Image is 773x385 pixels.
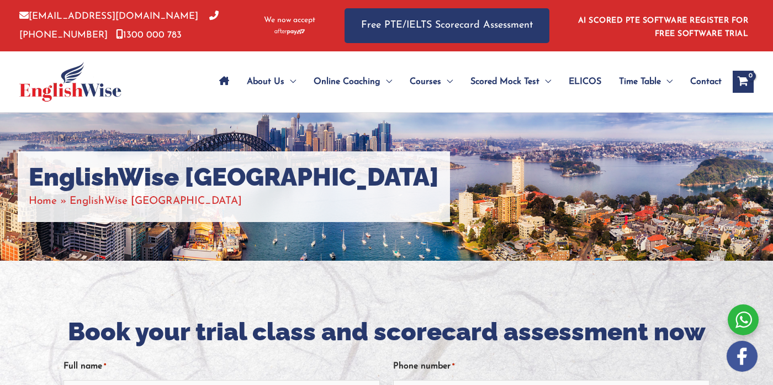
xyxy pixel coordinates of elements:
[29,196,57,207] a: Home
[247,62,284,101] span: About Us
[560,62,610,101] a: ELICOS
[401,62,462,101] a: CoursesMenu Toggle
[70,196,242,207] span: EnglishWise [GEOGRAPHIC_DATA]
[578,17,749,38] a: AI SCORED PTE SOFTWARE REGISTER FOR FREE SOFTWARE TRIAL
[462,62,560,101] a: Scored Mock TestMenu Toggle
[690,62,722,101] span: Contact
[29,162,439,192] h1: EnglishWise [GEOGRAPHIC_DATA]
[345,8,549,43] a: Free PTE/IELTS Scorecard Assessment
[410,62,441,101] span: Courses
[305,62,401,101] a: Online CoachingMenu Toggle
[284,62,296,101] span: Menu Toggle
[569,62,601,101] span: ELICOS
[210,62,722,101] nav: Site Navigation: Main Menu
[116,30,182,40] a: 1300 000 783
[274,29,305,35] img: Afterpay-Logo
[63,357,106,376] label: Full name
[610,62,681,101] a: Time TableMenu Toggle
[727,341,758,372] img: white-facebook.png
[19,12,198,21] a: [EMAIL_ADDRESS][DOMAIN_NAME]
[19,12,219,39] a: [PHONE_NUMBER]
[19,62,121,102] img: cropped-ew-logo
[29,192,439,210] nav: Breadcrumbs
[470,62,539,101] span: Scored Mock Test
[539,62,551,101] span: Menu Toggle
[441,62,453,101] span: Menu Toggle
[238,62,305,101] a: About UsMenu Toggle
[314,62,380,101] span: Online Coaching
[63,316,710,349] h2: Book your trial class and scorecard assessment now
[681,62,722,101] a: Contact
[264,15,315,26] span: We now accept
[661,62,673,101] span: Menu Toggle
[733,71,754,93] a: View Shopping Cart, empty
[571,8,754,44] aside: Header Widget 1
[393,357,454,376] label: Phone number
[619,62,661,101] span: Time Table
[380,62,392,101] span: Menu Toggle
